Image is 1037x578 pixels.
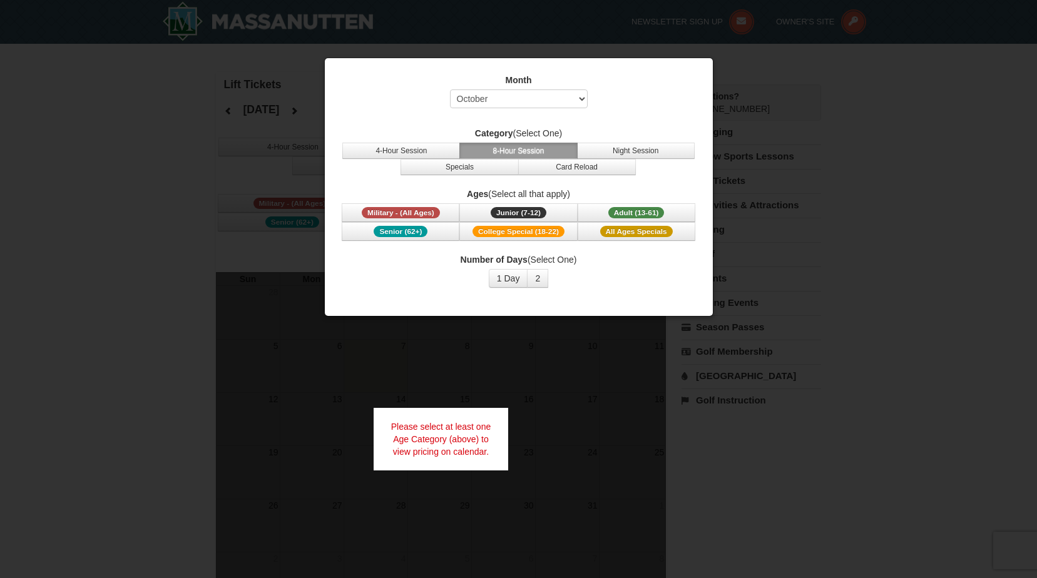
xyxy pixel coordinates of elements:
span: College Special (18-22) [473,226,564,237]
button: Military - (All Ages) [342,203,459,222]
button: All Ages Specials [578,222,695,241]
button: Specials [401,159,518,175]
div: Please select at least one Age Category (above) to view pricing on calendar. [374,408,509,470]
strong: Ages [467,189,488,199]
strong: Category [475,128,513,138]
button: College Special (18-22) [459,222,577,241]
label: (Select One) [340,253,697,266]
button: Junior (7-12) [459,203,577,222]
button: Card Reload [518,159,636,175]
strong: Number of Days [461,255,528,265]
button: Night Session [577,143,695,159]
button: 1 Day [489,269,528,288]
button: 2 [527,269,548,288]
button: Senior (62+) [342,222,459,241]
span: Adult (13-61) [608,207,665,218]
button: 8-Hour Session [459,143,577,159]
span: Senior (62+) [374,226,427,237]
strong: Month [506,75,532,85]
span: Military - (All Ages) [362,207,440,218]
label: (Select all that apply) [340,188,697,200]
button: Adult (13-61) [578,203,695,222]
button: 4-Hour Session [342,143,460,159]
span: All Ages Specials [600,226,673,237]
label: (Select One) [340,127,697,139]
span: Junior (7-12) [491,207,546,218]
